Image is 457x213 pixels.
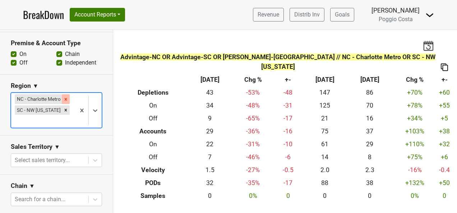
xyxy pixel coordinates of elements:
[19,50,27,58] label: On
[187,112,232,125] td: 9
[23,7,64,22] a: BreakDown
[15,94,62,104] div: NC - Charlotte Metro
[274,164,302,176] td: -0.5
[392,73,437,86] th: Chg %
[302,99,347,112] td: 125
[437,176,452,189] td: +50
[274,73,302,86] th: +-
[232,99,274,112] td: -48 %
[392,125,437,138] td: +103 %
[437,112,452,125] td: +5
[187,125,232,138] td: 29
[392,99,437,112] td: +78 %
[437,86,452,99] td: +60
[119,151,187,164] th: Off
[274,112,302,125] td: -17
[425,11,434,19] img: Dropdown Menu
[232,151,274,164] td: -46 %
[302,164,347,176] td: 2.0
[187,164,232,176] td: 1.5
[232,125,274,138] td: -36 %
[437,138,452,151] td: +32
[11,182,27,190] h3: Chain
[33,82,38,90] span: ▼
[232,86,274,99] td: -53 %
[62,105,70,115] div: Remove SC - NW South Carolina
[274,86,302,99] td: -48
[302,125,347,138] td: 75
[187,73,232,86] th: [DATE]
[274,138,302,151] td: -10
[119,112,187,125] th: Off
[437,189,452,202] td: 0
[11,143,52,151] h3: Sales Territory
[65,50,80,58] label: Chain
[302,151,347,164] td: 14
[347,176,392,189] td: 38
[347,138,392,151] td: 29
[441,63,448,71] img: Copy to clipboard
[392,151,437,164] td: +75 %
[119,164,187,176] th: Velocity
[70,8,125,22] button: Account Reports
[253,8,284,22] a: Revenue
[392,189,437,202] td: 0 %
[274,151,302,164] td: -6
[232,112,274,125] td: -65 %
[187,189,232,202] td: 0
[119,189,187,202] th: Samples
[392,138,437,151] td: +110 %
[347,99,392,112] td: 70
[119,86,187,99] th: Depletions
[302,86,347,99] td: 147
[347,125,392,138] td: 37
[302,138,347,151] td: 61
[302,112,347,125] td: 21
[274,125,302,138] td: -16
[347,86,392,99] td: 86
[347,151,392,164] td: 8
[347,112,392,125] td: 16
[302,189,347,202] td: 0
[187,176,232,189] td: 32
[330,8,354,22] a: Goals
[11,39,102,47] h3: Premise & Account Type
[274,189,302,202] td: 0
[187,86,232,99] td: 43
[119,99,187,112] th: On
[437,164,452,176] td: -0.4
[232,164,274,176] td: -27 %
[29,182,35,190] span: ▼
[437,125,452,138] td: +38
[187,151,232,164] td: 7
[119,176,187,189] th: PODs
[290,8,324,22] a: Distrib Inv
[62,94,70,104] div: Remove NC - Charlotte Metro
[15,105,62,115] div: SC - NW [US_STATE]
[302,73,347,86] th: [DATE]
[437,73,452,86] th: +-
[232,189,274,202] td: 0 %
[232,73,274,86] th: Chg %
[347,189,392,202] td: 0
[379,16,413,23] span: Poggio Costa
[437,99,452,112] td: +55
[54,143,60,151] span: ▼
[437,151,452,164] td: +6
[119,125,187,138] th: Accounts
[232,138,274,151] td: -31 %
[392,176,437,189] td: +132 %
[392,86,437,99] td: +70 %
[347,164,392,176] td: 2.3
[423,41,434,51] img: last_updated_date
[11,82,31,90] h3: Region
[392,164,437,176] td: -16 %
[371,6,420,15] div: [PERSON_NAME]
[232,176,274,189] td: -35 %
[347,73,392,86] th: [DATE]
[187,99,232,112] td: 34
[19,58,28,67] label: Off
[392,112,437,125] td: +34 %
[65,58,96,67] label: Independent
[120,53,435,70] span: Advintage-NC OR Advintage-SC OR [PERSON_NAME]-[GEOGRAPHIC_DATA] // NC - Charlotte Metro OR SC - N...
